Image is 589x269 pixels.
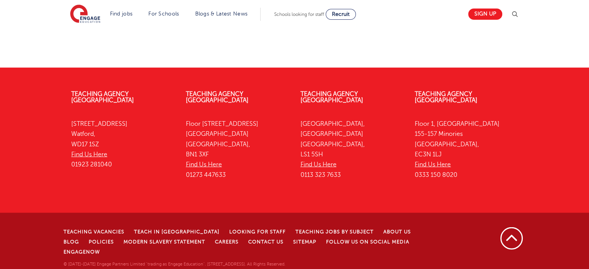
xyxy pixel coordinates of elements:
[215,239,239,245] a: Careers
[186,91,249,104] a: Teaching Agency [GEOGRAPHIC_DATA]
[326,239,409,245] a: Follow us on Social Media
[415,161,451,168] a: Find Us Here
[110,11,133,17] a: Find jobs
[301,161,337,168] a: Find Us Here
[71,91,134,104] a: Teaching Agency [GEOGRAPHIC_DATA]
[70,5,100,24] img: Engage Education
[229,229,286,235] a: Looking for staff
[332,11,350,17] span: Recruit
[326,9,356,20] a: Recruit
[64,239,79,245] a: Blog
[293,239,316,245] a: Sitemap
[301,91,363,104] a: Teaching Agency [GEOGRAPHIC_DATA]
[71,119,174,170] p: [STREET_ADDRESS] Watford, WD17 1SZ 01923 281040
[89,239,114,245] a: Policies
[186,119,289,180] p: Floor [STREET_ADDRESS] [GEOGRAPHIC_DATA] [GEOGRAPHIC_DATA], BN1 3XF 01273 447633
[274,12,324,17] span: Schools looking for staff
[295,229,374,235] a: Teaching jobs by subject
[134,229,220,235] a: Teach in [GEOGRAPHIC_DATA]
[468,9,502,20] a: Sign up
[415,91,477,104] a: Teaching Agency [GEOGRAPHIC_DATA]
[301,119,404,180] p: [GEOGRAPHIC_DATA], [GEOGRAPHIC_DATA] [GEOGRAPHIC_DATA], LS1 5SH 0113 323 7633
[64,249,100,255] a: EngageNow
[248,239,283,245] a: Contact Us
[383,229,411,235] a: About Us
[64,229,124,235] a: Teaching Vacancies
[195,11,248,17] a: Blogs & Latest News
[124,239,205,245] a: Modern Slavery Statement
[148,11,179,17] a: For Schools
[64,261,445,268] p: © [DATE]-[DATE] Engage Partners Limited "trading as Engage Education". [STREET_ADDRESS]. All Righ...
[415,119,518,180] p: Floor 1, [GEOGRAPHIC_DATA] 155-157 Minories [GEOGRAPHIC_DATA], EC3N 1LJ 0333 150 8020
[71,151,107,158] a: Find Us Here
[186,161,222,168] a: Find Us Here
